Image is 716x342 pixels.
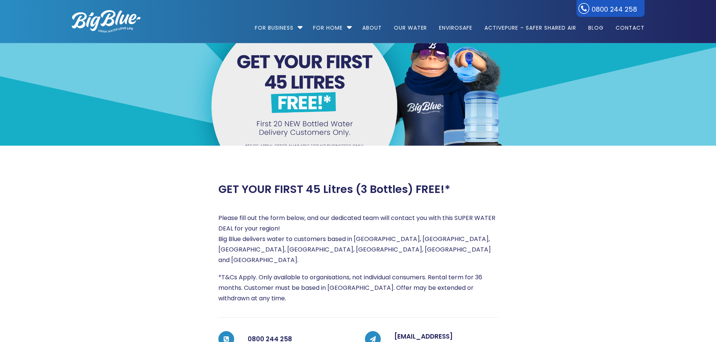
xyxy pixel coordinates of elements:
[218,183,450,196] h2: GET YOUR FIRST 45 Litres (3 Bottles) FREE!*
[218,213,498,265] p: Please fill out the form below, and our dedicated team will contact you with this SUPER WATER DEA...
[218,272,498,304] p: *T&Cs Apply. Only available to organisations, not individual consumers. Rental term for 36 months...
[72,10,141,33] img: logo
